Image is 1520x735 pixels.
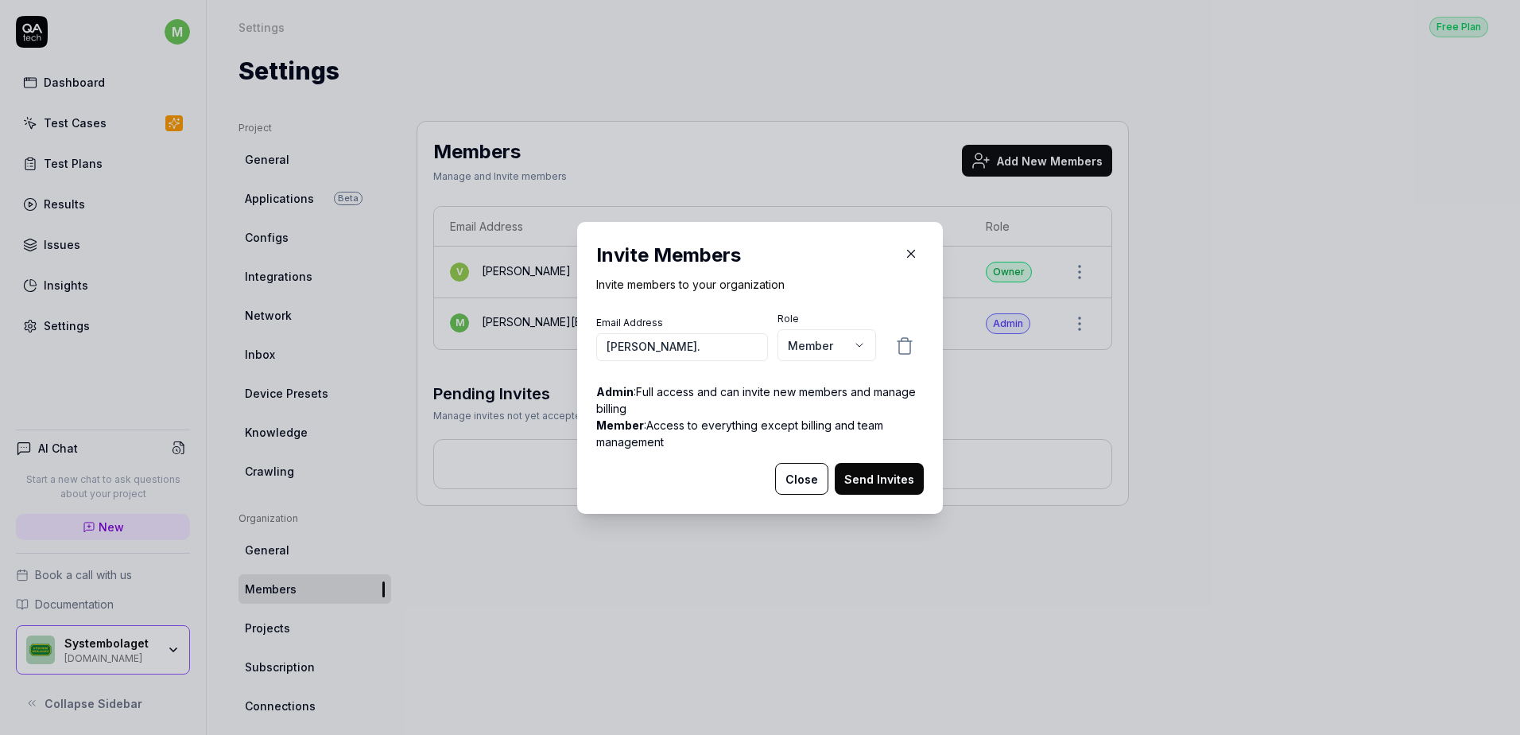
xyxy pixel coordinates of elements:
button: Close [775,463,828,495]
input: member@email.com [596,332,768,360]
label: Role [777,312,876,326]
strong: Member [596,418,644,432]
p: : Access to everything except billing and team management [596,417,924,450]
label: Email Address [596,315,768,329]
strong: Admin [596,385,634,399]
p: Invite members to your organization [596,276,924,293]
h2: Invite Members [596,241,924,270]
button: Send Invites [835,463,924,495]
p: : Full access and can invite new members and manage billing [596,383,924,417]
button: Close Modal [898,241,924,266]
